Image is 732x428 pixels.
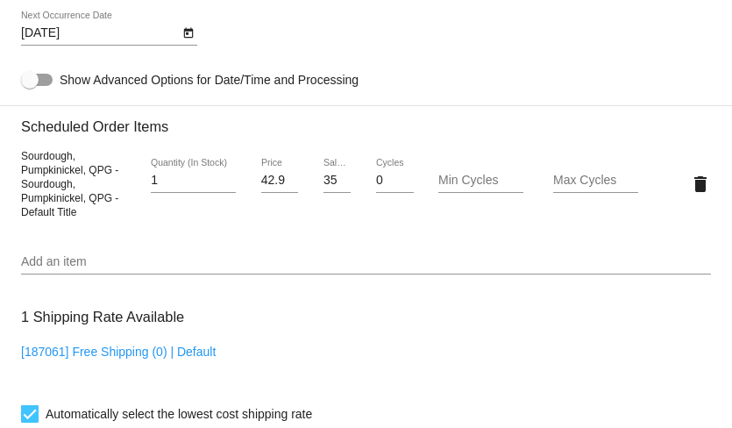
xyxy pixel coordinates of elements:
[553,174,638,188] input: Max Cycles
[376,174,414,188] input: Cycles
[21,255,711,269] input: Add an item
[690,174,711,195] mat-icon: delete
[21,150,118,218] span: Sourdough, Pumpkinickel, QPG - Sourdough, Pumpkinickel, QPG - Default Title
[261,174,299,188] input: Price
[21,345,216,359] a: [187061] Free Shipping (0) | Default
[60,71,359,89] span: Show Advanced Options for Date/Time and Processing
[438,174,523,188] input: Min Cycles
[179,23,197,41] button: Open calendar
[151,174,236,188] input: Quantity (In Stock)
[21,105,711,135] h3: Scheduled Order Items
[21,26,179,40] input: Next Occurrence Date
[21,298,184,336] h3: 1 Shipping Rate Available
[323,174,351,188] input: Sale Price
[46,403,312,424] span: Automatically select the lowest cost shipping rate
